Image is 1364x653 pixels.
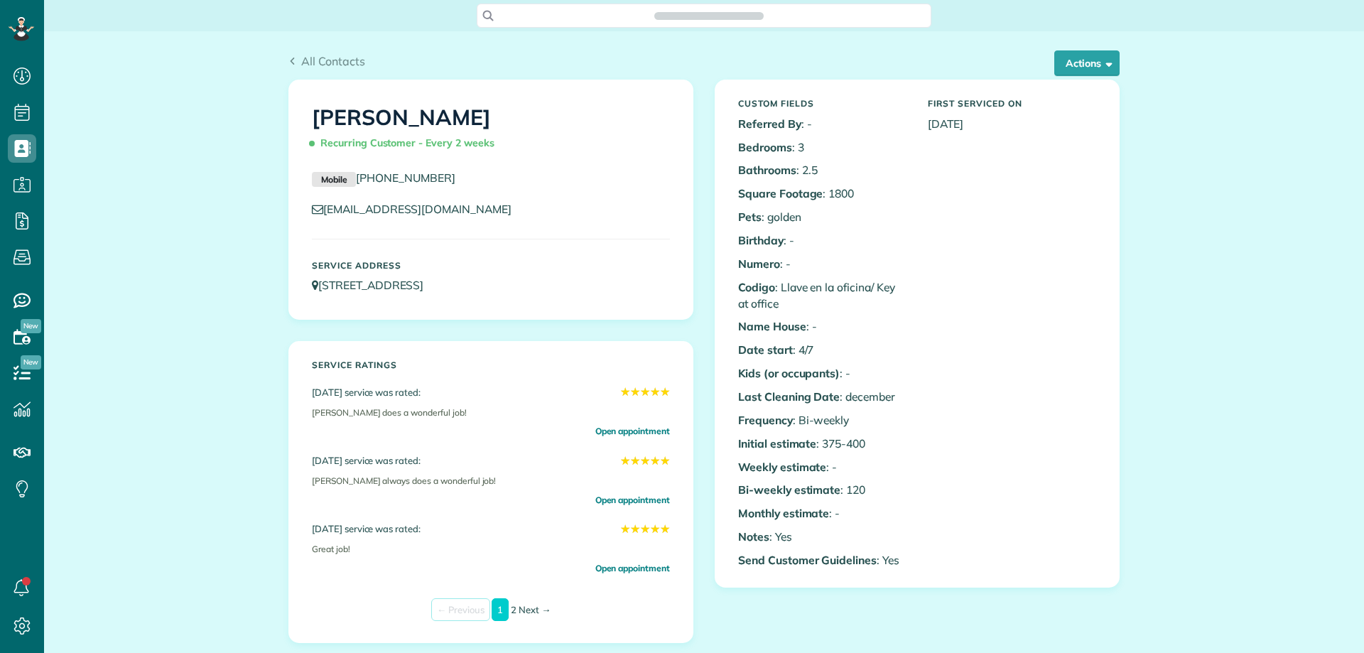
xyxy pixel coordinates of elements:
[738,185,906,202] p: : 1800
[738,460,826,474] b: Weekly estimate
[738,279,906,312] p: : Llave en la oficina/ Key at office
[650,521,660,537] span: ★
[312,453,670,469] div: [DATE] service was rated:
[738,99,906,108] h5: Custom Fields
[312,106,670,156] h1: [PERSON_NAME]
[620,453,630,469] span: ★
[738,116,906,132] p: : -
[650,384,660,400] span: ★
[738,366,840,380] b: Kids (or occupants)
[620,521,630,537] span: ★
[312,521,670,537] div: [DATE] service was rated:
[738,459,906,475] p: : -
[928,116,1096,132] p: [DATE]
[738,139,906,156] p: : 3
[738,436,816,450] b: Initial estimate
[312,278,437,292] a: [STREET_ADDRESS]
[301,54,365,68] span: All Contacts
[738,412,906,428] p: : Bi-weekly
[630,453,640,469] span: ★
[312,261,670,270] h5: Service Address
[738,436,906,452] p: : 375-400
[738,163,796,177] b: Bathrooms
[928,99,1096,108] h5: First Serviced On
[738,162,906,178] p: : 2.5
[660,384,670,400] span: ★
[738,365,906,382] p: : -
[669,9,749,23] span: Search ZenMaid…
[738,186,823,200] b: Square Footage
[738,342,906,358] p: : 4/7
[511,604,516,615] a: Page 2
[738,232,906,249] p: : -
[738,482,840,497] b: Bi-weekly estimate
[738,117,801,131] b: Referred By
[738,233,784,247] b: Birthday
[738,553,877,567] b: Send Customer Guidelines
[312,172,356,188] small: Mobile
[431,603,551,617] div: Pagination
[519,604,551,615] a: Next →
[312,469,670,493] div: [PERSON_NAME] always does a wonderful job!
[738,413,793,427] b: Frequency
[738,529,769,544] b: Notes
[595,424,670,438] a: Open appointment
[738,318,906,335] p: : -
[630,521,640,537] span: ★
[21,319,41,333] span: New
[620,384,630,400] span: ★
[640,453,650,469] span: ★
[21,355,41,369] span: New
[738,552,906,568] p: : Yes
[1054,50,1120,76] button: Actions
[738,506,829,520] b: Monthly estimate
[738,256,906,272] p: : -
[312,401,670,425] div: [PERSON_NAME] does a wonderful job!
[738,209,906,225] p: : golden
[738,342,793,357] b: Date start
[650,453,660,469] span: ★
[312,537,670,561] div: Great job!
[738,319,806,333] b: Name House
[738,257,780,271] b: Numero
[312,171,455,185] a: Mobile[PHONE_NUMBER]
[738,482,906,498] p: : 120
[630,384,640,400] span: ★
[738,389,906,405] p: : december
[738,505,906,522] p: : -
[738,529,906,545] p: : Yes
[660,521,670,537] span: ★
[312,360,670,369] h5: Service ratings
[738,210,762,224] b: Pets
[738,389,840,404] b: Last Cleaning Date
[431,598,490,621] span: ← Previous
[640,521,650,537] span: ★
[312,202,525,216] a: [EMAIL_ADDRESS][DOMAIN_NAME]
[312,384,670,400] div: [DATE] service was rated:
[312,131,500,156] span: Recurring Customer - Every 2 weeks
[492,598,509,621] em: Page 1
[640,384,650,400] span: ★
[288,53,365,70] a: All Contacts
[738,280,775,294] b: Codigo
[595,561,670,575] a: Open appointment
[660,453,670,469] span: ★
[738,140,792,154] b: Bedrooms
[595,493,670,507] a: Open appointment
